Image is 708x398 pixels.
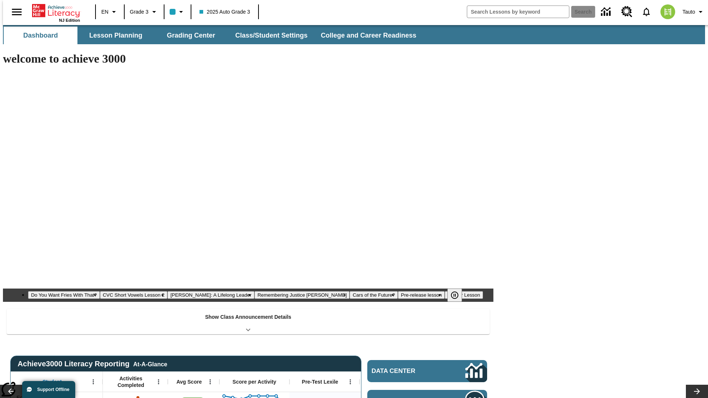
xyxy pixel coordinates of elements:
button: Profile/Settings [680,5,708,18]
span: 2025 Auto Grade 3 [199,8,250,16]
button: Class/Student Settings [229,27,313,44]
span: NJ Edition [59,18,80,22]
button: Open Menu [205,376,216,387]
span: EN [101,8,108,16]
a: Home [32,3,80,18]
p: Show Class Announcement Details [205,313,291,321]
span: Score per Activity [233,378,277,385]
button: Open Menu [153,376,164,387]
button: Grade: Grade 3, Select a grade [127,5,162,18]
div: Home [32,3,80,22]
button: Open side menu [6,1,28,23]
a: Data Center [597,2,617,22]
a: Data Center [367,360,487,382]
button: Slide 2 CVC Short Vowels Lesson 2 [100,291,167,299]
button: Slide 7 Career Lesson [445,291,483,299]
button: Slide 6 Pre-release lesson [398,291,445,299]
div: Show Class Announcement Details [7,309,490,334]
button: Grading Center [154,27,228,44]
button: Dashboard [4,27,77,44]
span: Tauto [683,8,695,16]
button: Select a new avatar [656,2,680,21]
span: Avg Score [176,378,202,385]
span: Support Offline [37,387,69,392]
button: Slide 1 Do You Want Fries With That? [28,291,100,299]
button: Lesson Planning [79,27,153,44]
button: Slide 4 Remembering Justice O'Connor [254,291,350,299]
a: Resource Center, Will open in new tab [617,2,637,22]
span: Pre-Test Lexile [302,378,339,385]
button: Slide 3 Dianne Feinstein: A Lifelong Leader [167,291,254,299]
button: Pause [447,289,462,302]
span: Student [42,378,62,385]
h1: welcome to achieve 3000 [3,52,493,66]
span: Activities Completed [107,375,155,388]
button: Open Menu [345,376,356,387]
button: Class color is light blue. Change class color [167,5,188,18]
button: Lesson carousel, Next [686,385,708,398]
a: Notifications [637,2,656,21]
button: Open Menu [88,376,99,387]
span: Achieve3000 Literacy Reporting [18,360,167,368]
div: At-A-Glance [133,360,167,368]
img: avatar image [660,4,675,19]
button: College and Career Readiness [315,27,422,44]
div: SubNavbar [3,27,423,44]
button: Language: EN, Select a language [98,5,122,18]
div: SubNavbar [3,25,705,44]
span: Grade 3 [130,8,149,16]
input: search field [467,6,569,18]
div: Pause [447,289,469,302]
button: Slide 5 Cars of the Future? [350,291,398,299]
span: Data Center [372,367,441,375]
button: Support Offline [22,381,75,398]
